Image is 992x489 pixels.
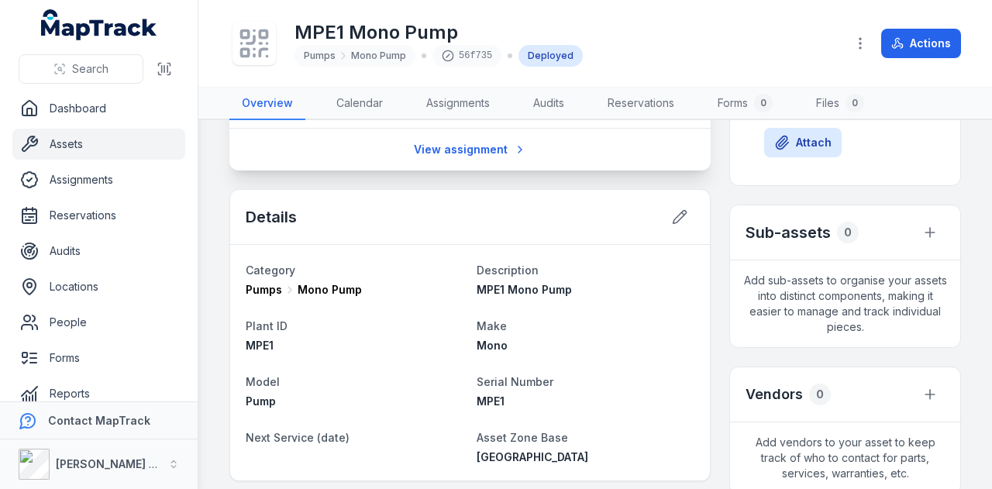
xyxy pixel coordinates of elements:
a: Files0 [804,88,877,120]
a: Reservations [595,88,687,120]
a: People [12,307,185,338]
h2: Sub-assets [746,222,831,243]
span: Next Service (date) [246,431,350,444]
button: Search [19,54,143,84]
span: MPE1 [477,394,505,408]
span: Add sub-assets to organise your assets into distinct components, making it easier to manage and t... [730,260,960,347]
h2: Details [246,206,297,228]
a: Locations [12,271,185,302]
span: Mono Pump [298,282,362,298]
a: Dashboard [12,93,185,124]
a: MapTrack [41,9,157,40]
a: Forms [12,343,185,374]
div: Deployed [518,45,583,67]
span: Model [246,375,280,388]
span: MPE1 [246,339,274,352]
span: Search [72,61,108,77]
a: Overview [229,88,305,120]
strong: [PERSON_NAME] Group [56,457,183,470]
span: Category [246,263,295,277]
h3: Vendors [746,384,803,405]
div: 0 [846,94,864,112]
span: Description [477,263,539,277]
a: Reservations [12,200,185,231]
h1: MPE1 Mono Pump [294,20,583,45]
div: 0 [809,384,831,405]
a: Audits [521,88,577,120]
span: Plant ID [246,319,288,332]
div: 56f735 [432,45,501,67]
span: Pumps [246,282,282,298]
span: Make [477,319,507,332]
button: Actions [881,29,961,58]
span: Asset Zone Base [477,431,568,444]
span: [GEOGRAPHIC_DATA] [477,450,588,463]
span: Serial Number [477,375,553,388]
a: Assignments [12,164,185,195]
a: Reports [12,378,185,409]
a: Forms0 [705,88,785,120]
a: Calendar [324,88,395,120]
span: Mono Pump [351,50,406,62]
a: Assets [12,129,185,160]
button: Attach [764,128,842,157]
a: Assignments [414,88,502,120]
span: MPE1 Mono Pump [477,283,572,296]
a: Audits [12,236,185,267]
span: Pumps [304,50,336,62]
span: Mono [477,339,508,352]
div: 0 [837,222,859,243]
strong: Contact MapTrack [48,414,150,427]
div: 0 [754,94,773,112]
a: View assignment [404,135,536,164]
span: Pump [246,394,276,408]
